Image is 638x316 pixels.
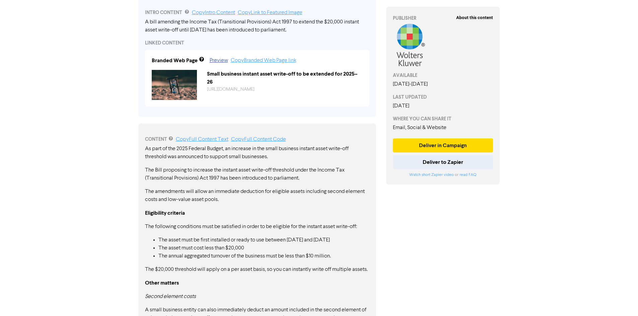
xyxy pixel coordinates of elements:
em: Second element costs [145,294,196,299]
li: The asset must be first installed or ready to use between [DATE] and [DATE] [158,236,369,244]
div: PUBLISHER [393,15,493,22]
a: Copy Branded Web Page link [231,58,296,63]
li: The annual aggregated turnover of the business must be less than $10 million. [158,252,369,260]
p: As part of the 2025 Federal Budget, an increase in the small business instant asset write-off thr... [145,145,369,161]
div: LINKED CONTENT [145,39,369,46]
div: [DATE] - [DATE] [393,80,493,88]
strong: Other matters [145,280,179,286]
a: Copy Intro Content [192,10,235,15]
div: A bill amending the Income Tax (Transitional Provisions) Act 1997 to extend the $20,000 instant a... [145,18,369,34]
p: The $20,000 threshold will apply on a per asset basis, so you can instantly write off multiple as... [145,266,369,274]
div: Branded Web Page [152,57,198,65]
p: The following conditions must be satisfied in order to be eligible for the instant asset write-off: [145,223,369,231]
a: Copy Full Content Text [176,137,228,142]
button: Deliver in Campaign [393,138,493,152]
div: [DATE] [393,102,493,110]
p: The amendments will allow an immediate deduction for eligible assets including second element cos... [145,188,369,204]
a: Copy Link to Featured Image [238,10,302,15]
p: The Bill proposing to increase the instant asset write-off threshold under the Income Tax (Transi... [145,166,369,182]
a: Watch short Zapier video [409,173,454,177]
strong: Eligibility criteria [145,210,185,216]
div: AVAILABLE [393,72,493,79]
div: or [393,172,493,178]
div: INTRO CONTENT [145,9,369,17]
div: Small business instant asset write-off to be extended for 2025–26 [202,70,368,86]
a: Copy Full Content Code [231,137,286,142]
li: The asset must cost less than $20,000 [158,244,369,252]
a: read FAQ [459,173,476,177]
div: Email, Social & Website [393,124,493,132]
a: [URL][DOMAIN_NAME] [207,87,255,92]
iframe: Chat Widget [605,284,638,316]
div: CONTENT [145,135,369,143]
div: LAST UPDATED [393,94,493,101]
strong: About this content [456,15,493,20]
div: https://public2.bomamarketing.com/cp/OltefBuXl59iHK9j7beeO?sa=ggkirF9 [202,86,368,93]
div: WHERE YOU CAN SHARE IT [393,115,493,122]
button: Deliver to Zapier [393,155,493,169]
a: Preview [210,58,228,63]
